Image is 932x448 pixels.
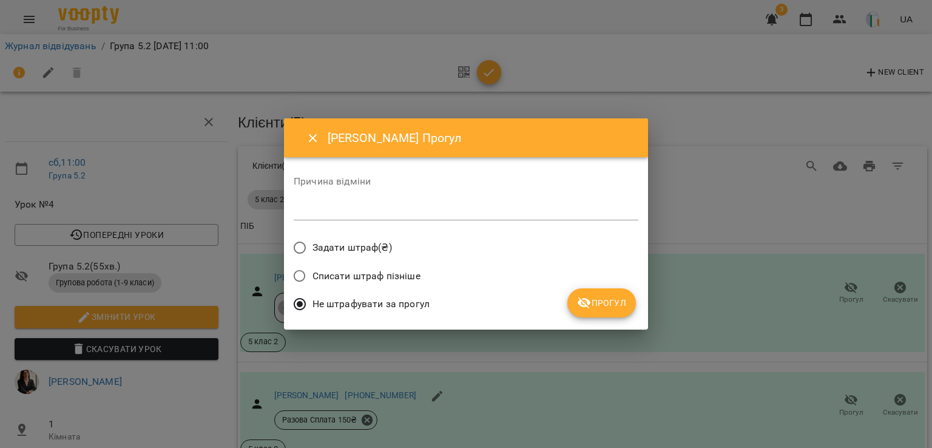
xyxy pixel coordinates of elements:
span: Задати штраф(₴) [312,240,392,255]
span: Списати штраф пізніше [312,269,420,283]
h6: [PERSON_NAME] Прогул [328,129,633,148]
button: Close [299,124,328,153]
label: Причина відміни [294,177,638,186]
button: Прогул [567,288,636,317]
span: Не штрафувати за прогул [312,297,430,311]
span: Прогул [577,296,626,310]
